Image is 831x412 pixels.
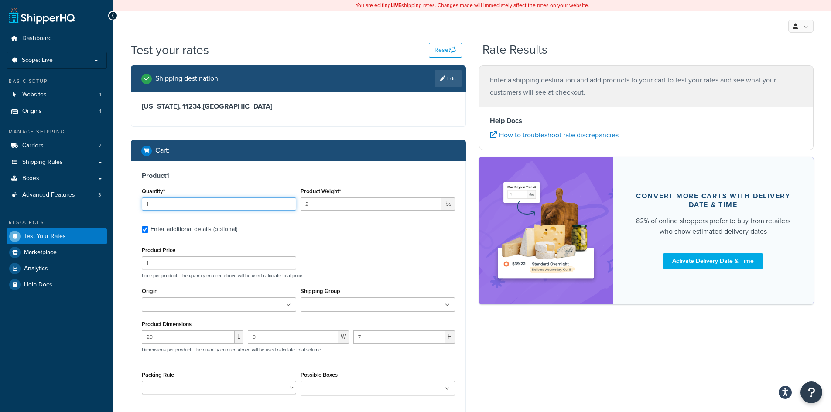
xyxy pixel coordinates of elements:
[7,170,107,187] a: Boxes
[235,330,243,344] span: L
[301,288,340,294] label: Shipping Group
[142,171,455,180] h3: Product 1
[7,128,107,136] div: Manage Shipping
[441,197,455,211] span: lbs
[7,103,107,119] a: Origins1
[22,191,75,199] span: Advanced Features
[142,371,174,378] label: Packing Rule
[155,75,220,82] h2: Shipping destination :
[22,159,63,166] span: Shipping Rules
[492,170,600,291] img: feature-image-ddt-36eae7f7280da8017bfb280eaccd9c446f90b1fe08728e4019434db127062ab4.png
[634,216,793,237] div: 82% of online shoppers prefer to buy from retailers who show estimated delivery dates
[7,154,107,170] a: Shipping Rules
[24,249,57,256] span: Marketplace
[22,35,52,42] span: Dashboard
[22,108,42,115] span: Origins
[7,87,107,103] li: Websites
[24,265,48,272] span: Analytics
[22,91,47,99] span: Websites
[99,108,101,115] span: 1
[155,146,170,154] h2: Cart :
[301,371,338,378] label: Possible Boxes
[7,261,107,276] a: Analytics
[7,138,107,154] li: Carriers
[142,226,148,233] input: Enter additional details (optional)
[7,103,107,119] li: Origins
[663,253,763,269] a: Activate Delivery Date & Time
[99,142,101,150] span: 7
[24,233,66,240] span: Test Your Rates
[482,43,547,57] h2: Rate Results
[140,347,322,353] p: Dimensions per product. The quantity entered above will be used calculate total volume.
[634,192,793,209] div: Convert more carts with delivery date & time
[22,175,39,182] span: Boxes
[98,191,101,199] span: 3
[490,74,803,99] p: Enter a shipping destination and add products to your cart to test your rates and see what your c...
[142,247,175,253] label: Product Price
[7,187,107,203] li: Advanced Features
[490,116,803,126] h4: Help Docs
[7,228,107,244] a: Test Your Rates
[22,142,44,150] span: Carriers
[7,78,107,85] div: Basic Setup
[391,1,401,9] b: LIVE
[142,188,165,194] label: Quantity*
[142,321,192,327] label: Product Dimensions
[140,272,457,279] p: Price per product. The quantity entered above will be used calculate total price.
[142,197,296,211] input: 0.0
[150,223,237,235] div: Enter additional details (optional)
[131,41,209,58] h1: Test your rates
[7,245,107,260] a: Marketplace
[338,330,349,344] span: W
[7,87,107,103] a: Websites1
[22,57,53,64] span: Scope: Live
[429,43,462,58] button: Reset
[490,130,619,140] a: How to troubleshoot rate discrepancies
[800,381,822,403] button: Open Resource Center
[142,102,455,111] h3: [US_STATE], 11234 , [GEOGRAPHIC_DATA]
[7,219,107,226] div: Resources
[445,330,455,344] span: H
[7,138,107,154] a: Carriers7
[301,197,441,211] input: 0.00
[7,187,107,203] a: Advanced Features3
[142,288,157,294] label: Origin
[301,188,341,194] label: Product Weight*
[435,70,462,87] a: Edit
[24,281,52,289] span: Help Docs
[7,277,107,293] a: Help Docs
[7,31,107,47] a: Dashboard
[99,91,101,99] span: 1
